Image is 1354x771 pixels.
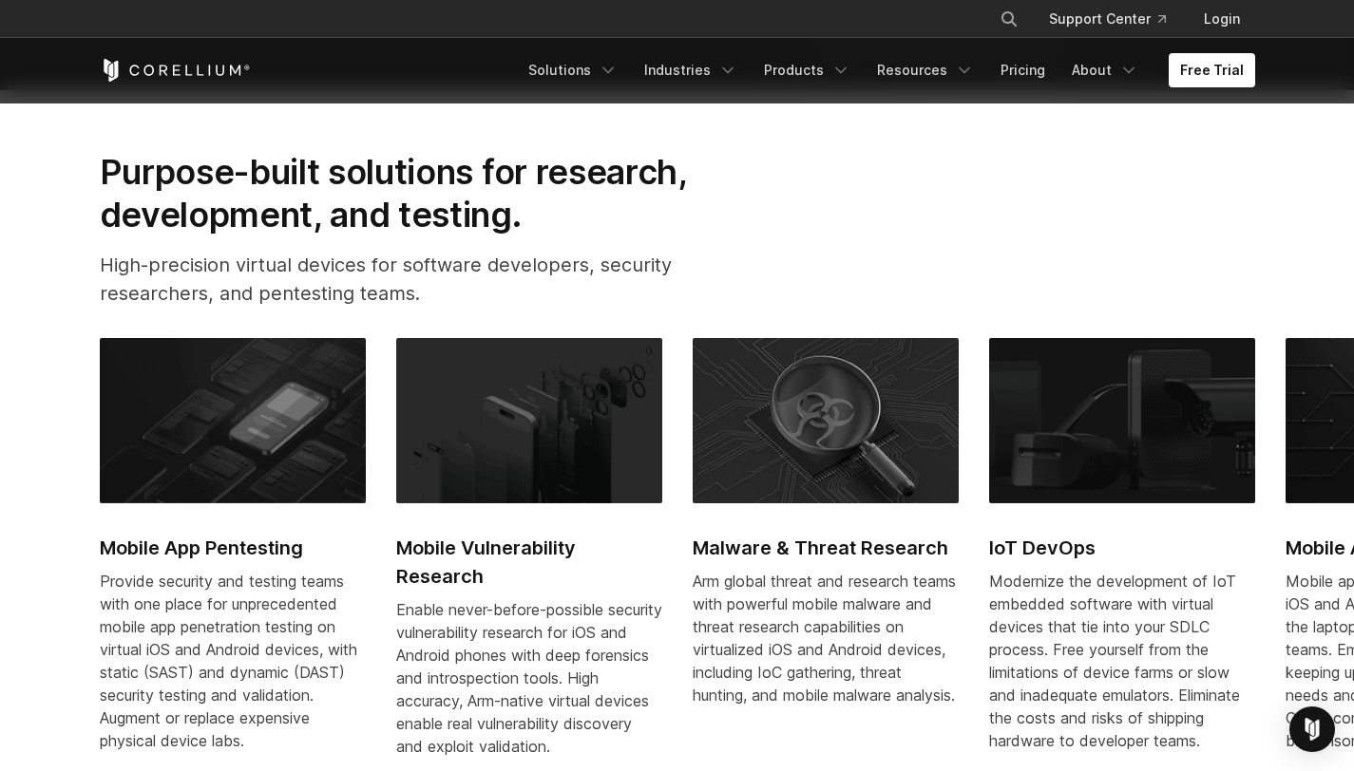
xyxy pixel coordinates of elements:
div: Enable never-before-possible security vulnerability research for iOS and Android phones with deep... [396,598,662,758]
a: Malware & Threat Research Malware & Threat Research Arm global threat and research teams with pow... [693,338,959,729]
div: Arm global threat and research teams with powerful mobile malware and threat research capabilitie... [693,570,959,706]
img: IoT DevOps [989,338,1255,503]
a: Support Center [1034,2,1181,36]
a: Corellium Home [100,59,251,82]
div: Navigation Menu [517,53,1255,87]
a: About [1060,53,1150,87]
a: Solutions [517,53,629,87]
p: High-precision virtual devices for software developers, security researchers, and pentesting teams. [100,251,748,308]
div: Provide security and testing teams with one place for unprecedented mobile app penetration testin... [100,570,366,752]
h2: Malware & Threat Research [693,534,959,562]
h2: Mobile Vulnerability Research [396,534,662,591]
img: Mobile Vulnerability Research [396,338,662,503]
div: Open Intercom Messenger [1289,706,1335,752]
a: Free Trial [1169,53,1255,87]
a: Industries [633,53,749,87]
img: Malware & Threat Research [693,338,959,503]
h2: Purpose-built solutions for research, development, and testing. [100,151,748,235]
a: Products [753,53,862,87]
a: Pricing [989,53,1057,87]
button: Search [992,2,1026,36]
img: Mobile App Pentesting [100,338,366,503]
a: Resources [866,53,985,87]
h2: IoT DevOps [989,534,1255,562]
div: Modernize the development of IoT embedded software with virtual devices that tie into your SDLC p... [989,570,1255,752]
a: Login [1189,2,1255,36]
h2: Mobile App Pentesting [100,534,366,562]
div: Navigation Menu [977,2,1255,36]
